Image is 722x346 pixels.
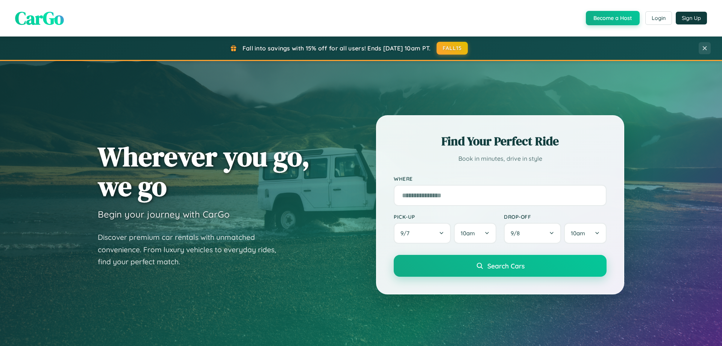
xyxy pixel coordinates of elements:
[15,6,64,30] span: CarGo
[394,133,607,149] h2: Find Your Perfect Ride
[454,223,496,244] button: 10am
[394,213,496,220] label: Pick-up
[98,142,310,201] h1: Wherever you go, we go
[586,11,640,25] button: Become a Host
[98,231,286,268] p: Discover premium car rentals with unmatched convenience. From luxury vehicles to everyday rides, ...
[676,12,707,24] button: Sign Up
[394,175,607,182] label: Where
[511,230,523,237] span: 9 / 8
[394,223,451,244] button: 9/7
[645,11,672,25] button: Login
[461,230,475,237] span: 10am
[243,44,431,52] span: Fall into savings with 15% off for all users! Ends [DATE] 10am PT.
[437,42,468,55] button: FALL15
[504,213,607,220] label: Drop-off
[571,230,585,237] span: 10am
[564,223,607,244] button: 10am
[98,209,230,220] h3: Begin your journey with CarGo
[394,153,607,164] p: Book in minutes, drive in style
[504,223,561,244] button: 9/8
[487,262,525,270] span: Search Cars
[394,255,607,277] button: Search Cars
[400,230,413,237] span: 9 / 7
